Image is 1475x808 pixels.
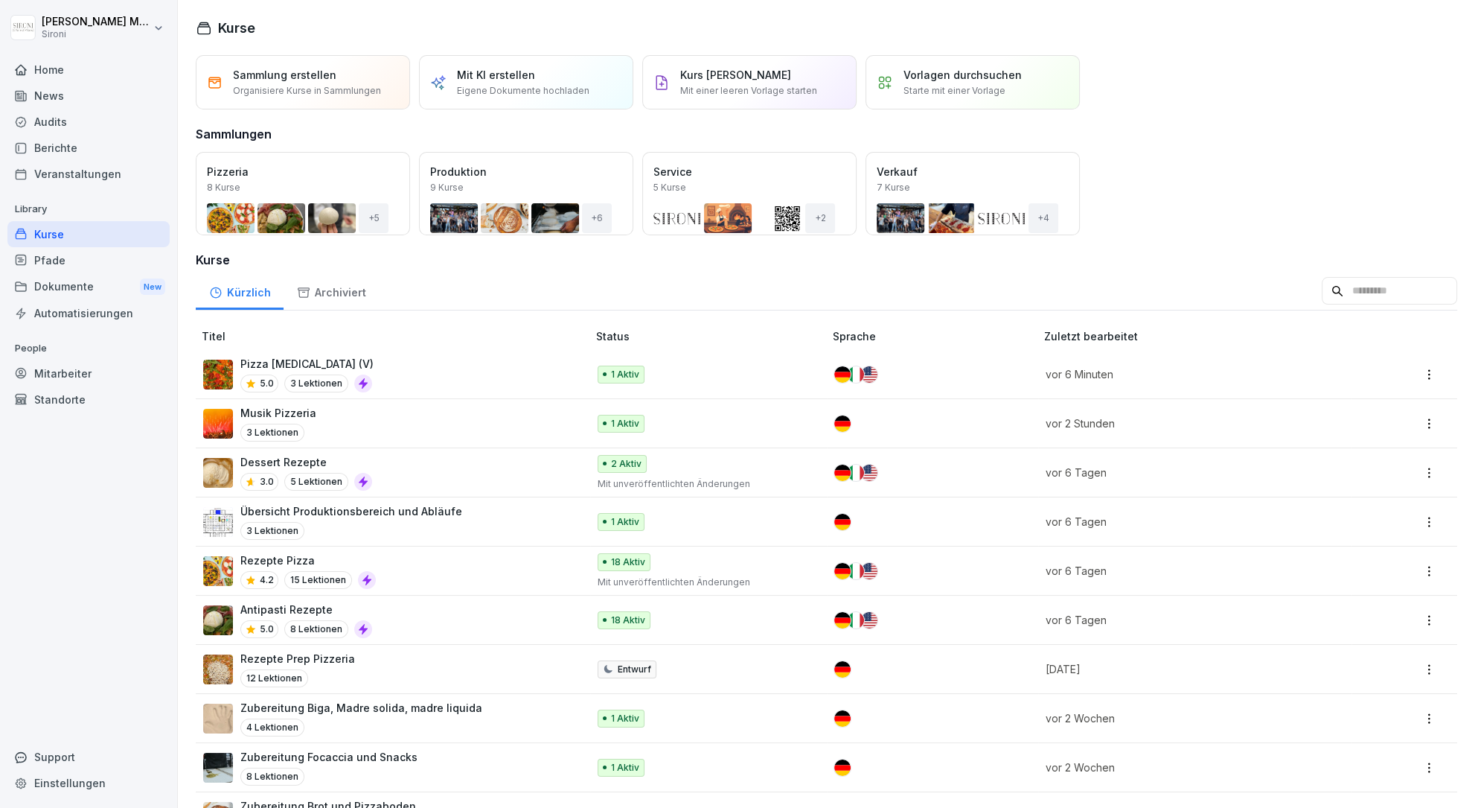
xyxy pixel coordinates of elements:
[7,273,170,301] a: DokumenteNew
[7,109,170,135] a: Audits
[207,164,399,179] p: Pizzeria
[240,522,304,540] p: 3 Lektionen
[240,602,372,617] p: Antipasti Rezepte
[260,623,274,636] p: 5.0
[430,164,622,179] p: Produktion
[7,161,170,187] a: Veranstaltungen
[861,366,877,383] img: us.svg
[359,203,388,233] div: + 5
[140,279,165,296] div: New
[240,553,376,568] p: Rezepte Pizza
[7,83,170,109] a: News
[196,272,284,310] div: Kürzlich
[7,360,170,386] a: Mitarbeiter
[42,16,150,28] p: [PERSON_NAME] Malec
[284,375,348,392] p: 3 Lektionen
[284,473,348,491] p: 5 Lektionen
[1046,416,1334,431] p: vor 2 Stunden
[203,753,233,783] img: gxsr99ubtjittqjfg6pwkycm.png
[7,744,170,770] div: Support
[1046,612,1334,628] p: vor 6 Tagen
[834,760,851,776] img: de.svg
[284,620,348,638] p: 8 Lektionen
[848,465,864,481] img: it.svg
[611,556,645,569] p: 18 Aktiv
[419,152,633,235] a: Produktion9 Kurse+6
[1046,514,1334,529] p: vor 6 Tagen
[7,273,170,301] div: Dokumente
[1046,710,1334,726] p: vor 2 Wochen
[284,272,379,310] div: Archiviert
[203,655,233,684] img: t8ry6q6yg4tyn67dbydlhqpn.png
[903,84,1005,98] p: Starte mit einer Vorlage
[1046,661,1334,677] p: [DATE]
[240,651,355,667] p: Rezepte Prep Pizzeria
[240,700,482,716] p: Zubereitung Biga, Madre solida, madre liquida
[203,458,233,488] img: fr9tmtynacnbc68n3kf2tpkd.png
[7,300,170,326] a: Automatisierungen
[903,67,1022,83] p: Vorlagen durchsuchen
[203,704,233,734] img: ekvwbgorvm2ocewxw43lsusz.png
[861,465,877,481] img: us.svg
[203,409,233,439] img: sgzbwvgoo4yrpflre49udgym.png
[202,328,590,344] p: Titel
[7,135,170,161] a: Berichte
[834,661,851,678] img: de.svg
[653,181,686,194] p: 5 Kurse
[848,563,864,579] img: it.svg
[611,614,645,627] p: 18 Aktiv
[680,67,791,83] p: Kurs [PERSON_NAME]
[834,416,851,432] img: de.svg
[834,612,851,629] img: de.svg
[861,563,877,579] img: us.svg
[233,67,336,83] p: Sammlung erstellen
[848,612,864,629] img: it.svg
[260,475,274,489] p: 3.0
[430,181,464,194] p: 9 Kurse
[877,164,1069,179] p: Verkauf
[642,152,857,235] a: Service5 Kurse+2
[260,377,274,390] p: 5.0
[7,57,170,83] a: Home
[240,424,304,442] p: 3 Lektionen
[7,337,170,360] p: People
[196,152,410,235] a: Pizzeria8 Kurse+5
[1046,563,1334,579] p: vor 6 Tagen
[598,477,810,491] p: Mit unveröffentlichten Änderungen
[877,181,910,194] p: 7 Kurse
[240,669,308,687] p: 12 Lektionen
[7,197,170,221] p: Library
[680,84,817,98] p: Mit einer leeren Vorlage starten
[611,712,639,725] p: 1 Aktiv
[203,507,233,537] img: yywuv9ckt9ax3nq56adns8w7.png
[203,556,233,586] img: tz25f0fmpb70tuguuhxz5i1d.png
[240,405,316,421] p: Musik Pizzeria
[203,360,233,389] img: ptfehjakux1ythuqs2d8013j.png
[42,29,150,39] p: Sironi
[598,576,810,589] p: Mit unveröffentlichten Änderungen
[240,719,304,737] p: 4 Lektionen
[240,503,462,519] p: Übersicht Produktionsbereich und Abläufe
[233,84,381,98] p: Organisiere Kurse in Sammlungen
[207,181,240,194] p: 8 Kurse
[1044,328,1352,344] p: Zuletzt bearbeitet
[834,514,851,530] img: de.svg
[260,573,274,587] p: 4.2
[7,247,170,273] div: Pfade
[611,515,639,529] p: 1 Aktiv
[611,457,641,471] p: 2 Aktiv
[805,203,835,233] div: + 2
[611,417,639,430] p: 1 Aktiv
[596,328,828,344] p: Status
[833,328,1037,344] p: Sprache
[457,84,589,98] p: Eigene Dokumente hochladen
[7,221,170,247] a: Kurse
[834,710,851,727] img: de.svg
[284,571,352,589] p: 15 Lektionen
[618,663,651,676] p: Entwurf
